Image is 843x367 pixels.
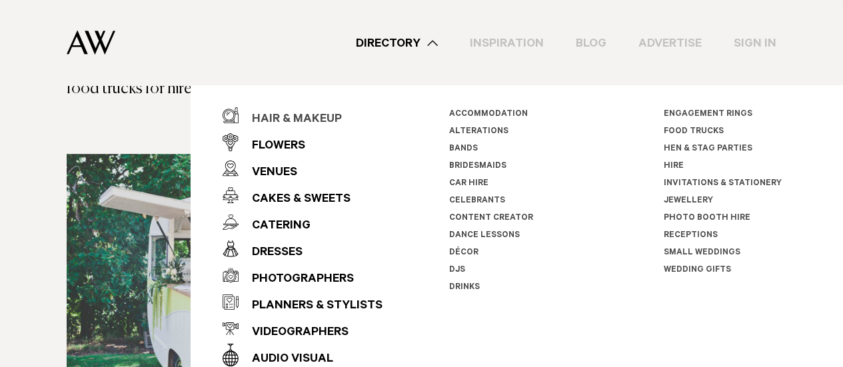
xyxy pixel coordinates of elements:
a: Bridesmaids [449,162,506,171]
a: Small Weddings [664,248,740,258]
div: Photographers [239,266,354,293]
div: Videographers [239,320,349,346]
a: Content Creator [449,214,533,223]
a: Hire [664,162,684,171]
a: Bands [449,145,478,154]
div: Venues [239,160,297,186]
div: Hair & Makeup [239,107,342,133]
a: Engagement Rings [664,110,752,119]
div: Planners & Stylists [239,293,383,320]
a: Hen & Stag Parties [664,145,752,154]
a: Drinks [449,283,480,292]
a: Photographers [223,262,383,288]
a: Inspiration [454,34,560,52]
a: Hair & Makeup [223,102,383,129]
a: Dance Lessons [449,231,520,240]
a: Celebrants [449,196,505,206]
a: Dresses [223,235,383,262]
a: Wedding Gifts [664,266,731,275]
div: Cakes & Sweets [239,186,351,213]
a: Videographers [223,315,383,342]
a: Food Trucks [664,127,724,137]
a: Planners & Stylists [223,288,383,315]
a: Advertise [622,34,718,52]
img: Auckland Weddings Logo [67,30,115,55]
a: Photo Booth Hire [664,214,750,223]
a: Décor [449,248,478,258]
a: Receptions [664,231,718,240]
a: Blog [560,34,622,52]
a: Jewellery [664,196,713,206]
a: Sign In [718,34,792,52]
a: Accommodation [449,110,528,119]
a: Directory [340,34,454,52]
a: DJs [449,266,465,275]
a: Cakes & Sweets [223,182,383,208]
a: Alterations [449,127,508,137]
a: Venues [223,155,383,182]
a: Invitations & Stationery [664,179,782,188]
div: Dresses [239,240,303,266]
div: Catering [239,213,311,240]
a: Car Hire [449,179,488,188]
a: Catering [223,208,383,235]
a: Flowers [223,129,383,155]
div: Flowers [239,133,305,160]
